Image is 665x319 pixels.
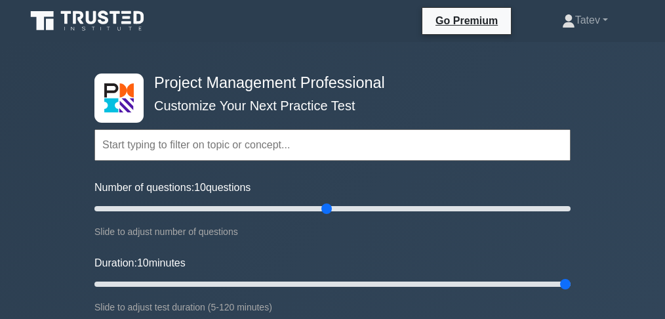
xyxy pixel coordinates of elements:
span: 10 [137,257,149,268]
a: Tatev [531,7,639,33]
label: Duration: minutes [94,255,186,271]
div: Slide to adjust number of questions [94,224,571,240]
h4: Project Management Professional [149,74,506,92]
input: Start typing to filter on topic or concept... [94,129,571,161]
span: 10 [194,182,206,193]
a: Go Premium [428,12,506,29]
label: Number of questions: questions [94,180,251,196]
div: Slide to adjust test duration (5-120 minutes) [94,299,571,315]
